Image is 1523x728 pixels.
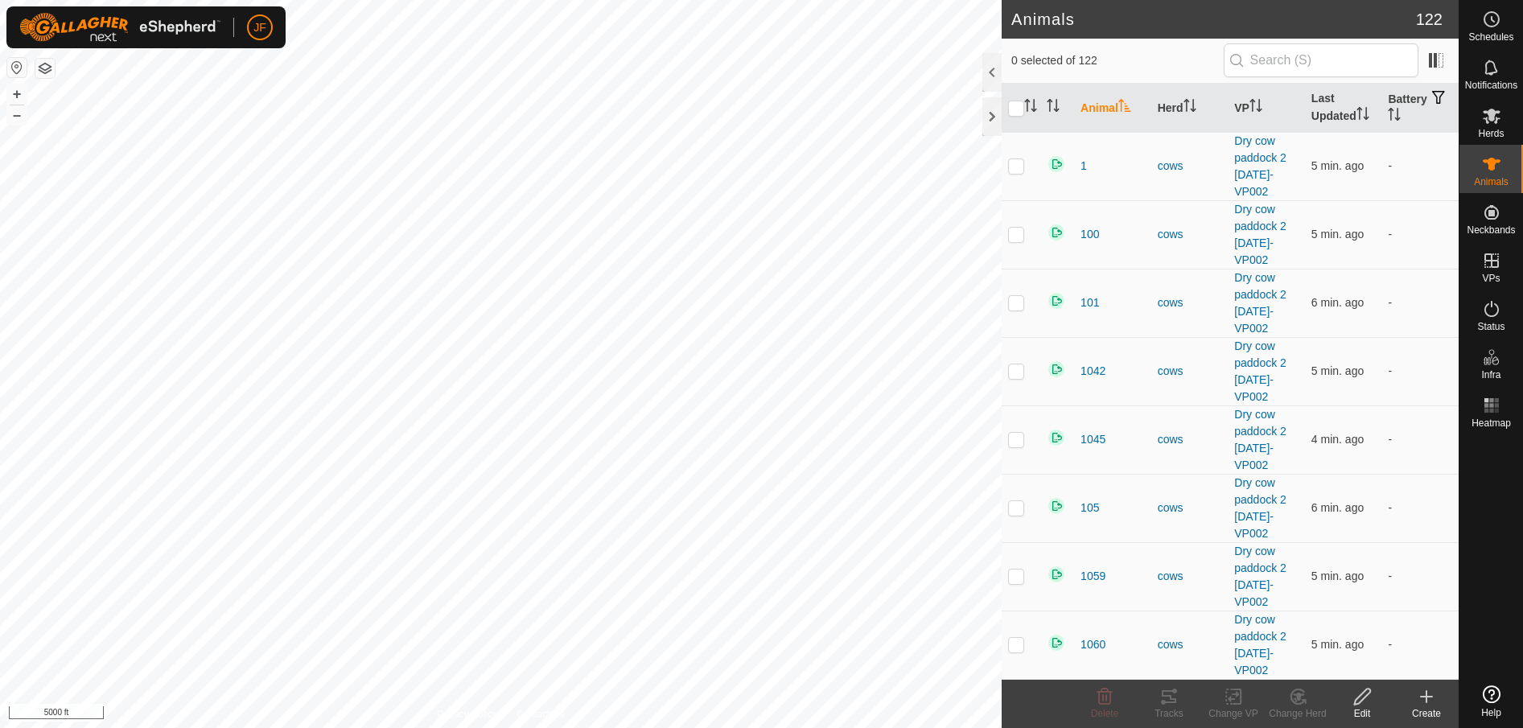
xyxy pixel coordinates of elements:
[1091,708,1119,719] span: Delete
[1047,496,1066,516] img: returning on
[253,19,266,36] span: JF
[1416,7,1443,31] span: 122
[1381,405,1459,474] td: -
[1381,337,1459,405] td: -
[1381,474,1459,542] td: -
[1074,84,1151,133] th: Animal
[1047,223,1066,242] img: returning on
[1024,101,1037,114] p-sorticon: Activate to sort
[1137,706,1201,721] div: Tracks
[1311,570,1364,582] span: Oct 5, 2025, 12:07 PM
[1311,296,1364,309] span: Oct 5, 2025, 12:06 PM
[1465,80,1517,90] span: Notifications
[1234,545,1286,608] a: Dry cow paddock 2 [DATE]-VP002
[1311,501,1364,514] span: Oct 5, 2025, 12:06 PM
[1234,203,1286,266] a: Dry cow paddock 2 [DATE]-VP002
[1081,363,1105,380] span: 1042
[1081,568,1105,585] span: 1059
[1311,364,1364,377] span: Oct 5, 2025, 12:07 PM
[1081,431,1105,448] span: 1045
[1311,228,1364,241] span: Oct 5, 2025, 12:07 PM
[1158,363,1222,380] div: cows
[1381,269,1459,337] td: -
[1394,706,1459,721] div: Create
[1234,476,1286,540] a: Dry cow paddock 2 [DATE]-VP002
[1224,43,1418,77] input: Search (S)
[1011,10,1416,29] h2: Animals
[1183,101,1196,114] p-sorticon: Activate to sort
[1234,408,1286,471] a: Dry cow paddock 2 [DATE]-VP002
[1249,101,1262,114] p-sorticon: Activate to sort
[1477,322,1504,331] span: Status
[1158,636,1222,653] div: cows
[7,84,27,104] button: +
[1047,101,1060,114] p-sorticon: Activate to sort
[1311,433,1364,446] span: Oct 5, 2025, 12:08 PM
[1481,370,1500,380] span: Infra
[1311,159,1364,172] span: Oct 5, 2025, 12:07 PM
[1481,708,1501,718] span: Help
[1228,84,1305,133] th: VP
[1081,158,1087,175] span: 1
[35,59,55,78] button: Map Layers
[1472,418,1511,428] span: Heatmap
[517,707,564,722] a: Contact Us
[1305,84,1382,133] th: Last Updated
[1381,611,1459,679] td: -
[1047,360,1066,379] img: returning on
[1158,294,1222,311] div: cows
[1047,428,1066,447] img: returning on
[1381,200,1459,269] td: -
[1459,679,1523,724] a: Help
[1047,565,1066,584] img: returning on
[1234,339,1286,403] a: Dry cow paddock 2 [DATE]-VP002
[1388,110,1401,123] p-sorticon: Activate to sort
[1467,225,1515,235] span: Neckbands
[1158,568,1222,585] div: cows
[1234,134,1286,198] a: Dry cow paddock 2 [DATE]-VP002
[1381,542,1459,611] td: -
[1081,500,1099,516] span: 105
[1118,101,1131,114] p-sorticon: Activate to sort
[1158,158,1222,175] div: cows
[1381,132,1459,200] td: -
[1081,226,1099,243] span: 100
[1151,84,1229,133] th: Herd
[1266,706,1330,721] div: Change Herd
[7,105,27,125] button: –
[1381,84,1459,133] th: Battery
[1158,431,1222,448] div: cows
[1356,109,1369,122] p-sorticon: Activate to sort
[1201,706,1266,721] div: Change VP
[1047,154,1066,174] img: returning on
[1011,52,1224,69] span: 0 selected of 122
[1468,32,1513,42] span: Schedules
[1081,294,1099,311] span: 101
[7,58,27,77] button: Reset Map
[1158,500,1222,516] div: cows
[1234,613,1286,677] a: Dry cow paddock 2 [DATE]-VP002
[1234,271,1286,335] a: Dry cow paddock 2 [DATE]-VP002
[1330,706,1394,721] div: Edit
[1047,291,1066,311] img: returning on
[19,13,220,42] img: Gallagher Logo
[1482,274,1500,283] span: VPs
[1047,633,1066,652] img: returning on
[1081,636,1105,653] span: 1060
[1311,638,1364,651] span: Oct 5, 2025, 12:07 PM
[1478,129,1504,138] span: Herds
[438,707,498,722] a: Privacy Policy
[1474,177,1509,187] span: Animals
[1158,226,1222,243] div: cows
